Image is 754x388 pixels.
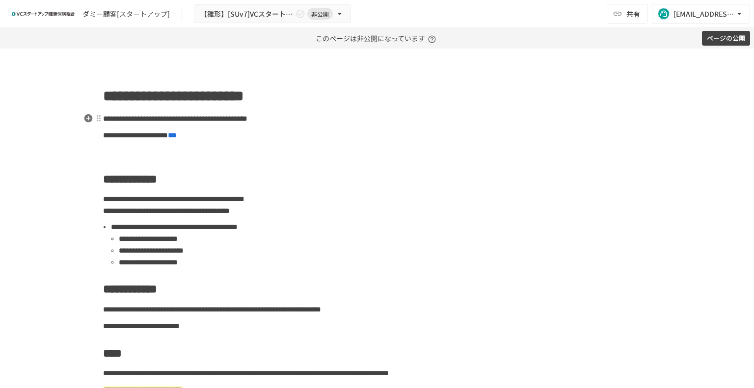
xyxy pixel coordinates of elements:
span: 非公開 [307,9,333,19]
button: 【雛形】[SUv7]VCスタートアップ健保への加入申請手続き非公開 [194,4,351,24]
div: [EMAIL_ADDRESS][DOMAIN_NAME] [673,8,734,20]
div: ダミー顧客[スタートアップ] [82,9,170,19]
button: ページの公開 [702,31,750,46]
button: [EMAIL_ADDRESS][DOMAIN_NAME] [652,4,750,24]
span: 【雛形】[SUv7]VCスタートアップ健保への加入申請手続き [200,8,294,20]
img: ZDfHsVrhrXUoWEWGWYf8C4Fv4dEjYTEDCNvmL73B7ox [12,6,75,22]
button: 共有 [607,4,648,24]
span: 共有 [626,8,640,19]
p: このページは非公開になっています [316,28,439,49]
